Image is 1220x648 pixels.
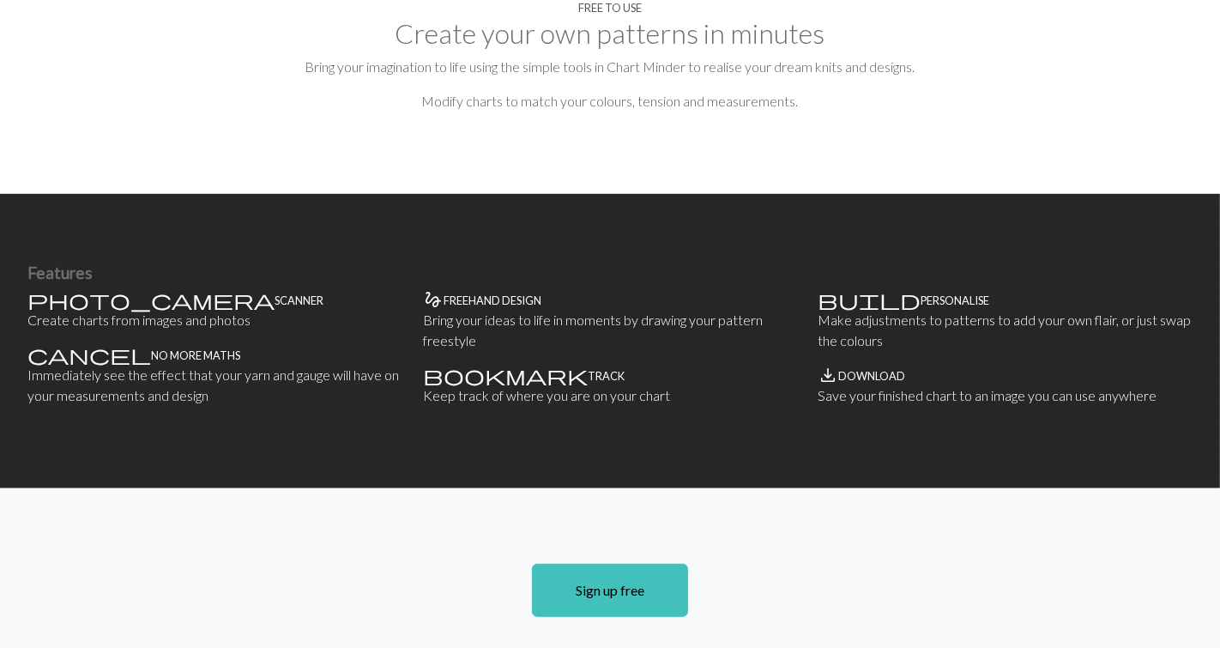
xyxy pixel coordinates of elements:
[27,91,1193,112] p: Modify charts to match your colours, tension and measurements.
[838,370,905,383] h4: Download
[275,294,323,307] h4: Scanner
[423,363,588,387] span: bookmark
[27,57,1193,77] p: Bring your imagination to life using the simple tools in Chart Minder to realise your dream knits...
[588,370,625,383] h4: Track
[151,349,240,362] h4: No more maths
[27,365,402,406] p: Immediately see the effect that your yarn and gauge will have on your measurements and design
[423,310,798,351] p: Bring your ideas to life in moments by drawing your pattern freestyle
[423,288,444,312] span: gesture
[444,294,541,307] h4: Freehand design
[818,288,921,312] span: build
[27,342,151,366] span: cancel
[27,17,1193,50] h2: Create your own patterns in minutes
[27,310,402,330] p: Create charts from images and photos
[423,385,798,406] p: Keep track of where you are on your chart
[532,564,688,617] a: Sign up free
[818,363,838,387] span: save_alt
[818,385,1193,406] p: Save your finished chart to an image you can use anywhere
[578,2,642,15] h4: Free to use
[27,288,275,312] span: photo_camera
[27,263,1193,282] h3: Features
[921,294,989,307] h4: Personalise
[818,310,1193,351] p: Make adjustments to patterns to add your own flair, or just swap the colours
